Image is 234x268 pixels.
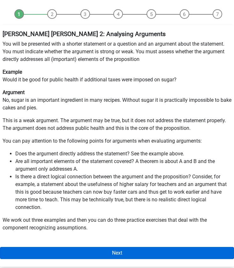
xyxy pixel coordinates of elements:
b: [PERSON_NAME] [PERSON_NAME] 2: Analysing Arguments [3,30,166,38]
p: This is a weak argument. The argument may be true, but it does not address the statement properly... [3,117,231,132]
p: You will be presented with a shorter statement or a question and an argument about the statement.... [3,40,231,63]
li: Are all important elements of the statement covered? A theorem is about A and B and the argument ... [15,158,231,173]
b: Example [3,69,22,75]
b: Argument [3,89,25,95]
p: No, sugar is an important ingredient in many recipes. Without sugar it is practically impossible ... [3,89,231,112]
p: Would it be good for public health if additional taxes were imposed on sugar? [3,68,231,84]
p: You can pay attention to the following points for arguments when evaluating arguments: [3,137,231,145]
li: Is there a direct logical connection between the argument and the proposition? Consider, for exam... [15,173,231,211]
li: Does the argument directly address the statement? See the example above. [15,150,231,158]
p: We work out three examples and then you can do three practice exercises that deal with the compon... [3,216,231,232]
